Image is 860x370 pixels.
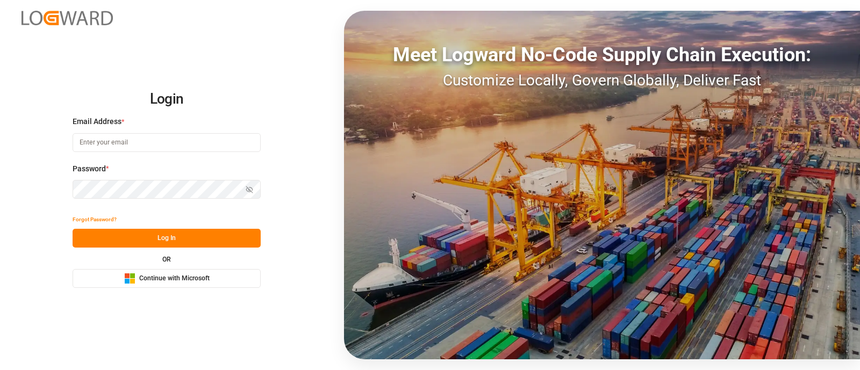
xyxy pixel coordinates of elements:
[162,256,171,263] small: OR
[73,269,261,288] button: Continue with Microsoft
[73,229,261,248] button: Log In
[344,69,860,92] div: Customize Locally, Govern Globally, Deliver Fast
[73,210,117,229] button: Forgot Password?
[73,133,261,152] input: Enter your email
[73,116,121,127] span: Email Address
[73,163,106,175] span: Password
[344,40,860,69] div: Meet Logward No-Code Supply Chain Execution:
[73,82,261,117] h2: Login
[139,274,210,284] span: Continue with Microsoft
[21,11,113,25] img: Logward_new_orange.png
